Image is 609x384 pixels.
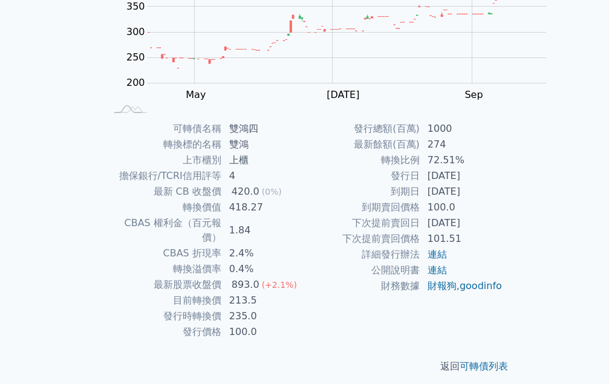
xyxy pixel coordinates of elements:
[222,121,305,137] td: 雙鴻四
[305,184,420,200] td: 到期日
[428,280,457,291] a: 財報狗
[106,168,222,184] td: 擔保銀行/TCRI信用評等
[305,215,420,231] td: 下次提前賣回日
[262,280,297,290] span: (+2.1%)
[106,293,222,308] td: 目前轉換價
[229,278,262,292] div: 893.0
[305,262,420,278] td: 公開說明書
[305,200,420,215] td: 到期賣回價格
[305,121,420,137] td: 發行總額(百萬)
[305,168,420,184] td: 發行日
[222,137,305,152] td: 雙鴻
[106,324,222,340] td: 發行價格
[229,184,262,199] div: 420.0
[126,26,145,37] tspan: 300
[222,200,305,215] td: 418.27
[222,293,305,308] td: 213.5
[327,89,359,100] tspan: [DATE]
[420,231,503,247] td: 101.51
[222,324,305,340] td: 100.0
[222,168,305,184] td: 4
[428,264,447,276] a: 連結
[106,277,222,293] td: 最新股票收盤價
[106,152,222,168] td: 上市櫃別
[464,89,483,100] tspan: Sep
[420,137,503,152] td: 274
[305,137,420,152] td: 最新餘額(百萬)
[126,1,145,12] tspan: 350
[549,326,609,384] iframe: Chat Widget
[126,51,145,63] tspan: 250
[460,280,502,291] a: goodinfo
[305,231,420,247] td: 下次提前賣回價格
[305,152,420,168] td: 轉換比例
[420,121,503,137] td: 1000
[428,249,447,260] a: 連結
[106,261,222,277] td: 轉換溢價率
[460,360,508,372] a: 可轉債列表
[106,246,222,261] td: CBAS 折現率
[106,137,222,152] td: 轉換標的名稱
[262,187,282,197] span: (0%)
[186,89,206,100] tspan: May
[106,308,222,324] td: 發行時轉換價
[549,326,609,384] div: 聊天小工具
[106,184,222,200] td: 最新 CB 收盤價
[222,246,305,261] td: 2.4%
[420,184,503,200] td: [DATE]
[126,77,145,88] tspan: 200
[92,359,518,374] p: 返回
[420,200,503,215] td: 100.0
[222,152,305,168] td: 上櫃
[106,121,222,137] td: 可轉債名稱
[222,261,305,277] td: 0.4%
[420,278,503,294] td: ,
[420,215,503,231] td: [DATE]
[420,152,503,168] td: 72.51%
[222,308,305,324] td: 235.0
[106,215,222,246] td: CBAS 權利金（百元報價）
[106,200,222,215] td: 轉換價值
[222,215,305,246] td: 1.84
[305,278,420,294] td: 財務數據
[305,247,420,262] td: 詳細發行辦法
[420,168,503,184] td: [DATE]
